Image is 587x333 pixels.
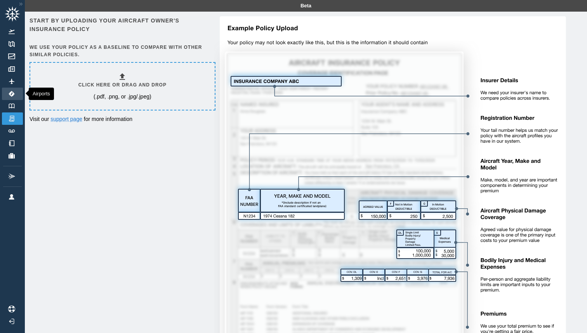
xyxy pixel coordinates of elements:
[50,116,82,122] a: support page
[30,44,214,59] h6: We use your policy as a baseline to compare with other similar policies.
[30,115,214,123] p: Visit our for more information
[30,16,214,34] h6: Start by uploading your aircraft owner's insurance policy
[94,93,151,100] p: (.pdf, .png, or .jpg/.jpeg)
[78,81,167,89] h6: Click here or drag and drop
